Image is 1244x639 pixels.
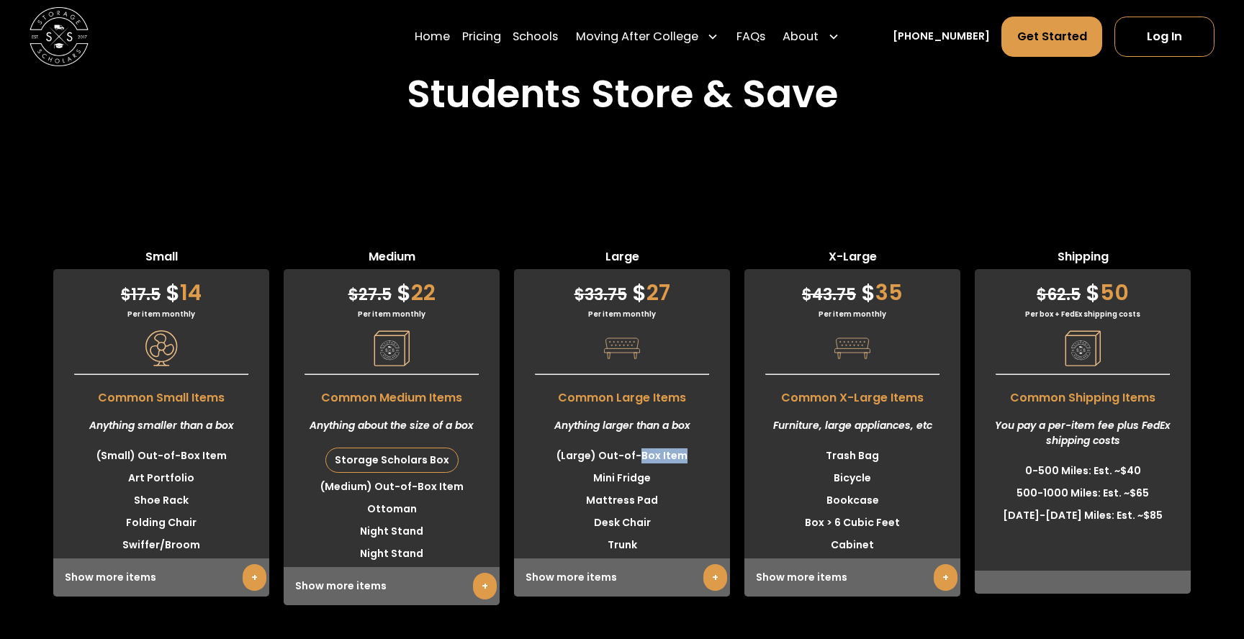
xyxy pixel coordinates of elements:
[284,498,500,520] li: Ottoman
[53,269,269,309] div: 14
[121,284,131,306] span: $
[284,543,500,565] li: Night Stand
[777,17,845,58] div: About
[975,407,1191,460] div: You pay a per-item fee plus FedEx shipping costs
[326,448,458,472] div: Storage Scholars Box
[284,567,500,605] div: Show more items
[744,534,960,556] li: Cabinet
[53,558,269,597] div: Show more items
[53,445,269,467] li: (Small) Out-of-Box Item
[284,520,500,543] li: Night Stand
[744,248,960,269] span: X-Large
[53,467,269,489] li: Art Portfolio
[53,309,269,319] div: Per item monthly
[744,445,960,467] li: Trash Bag
[284,269,500,309] div: 22
[975,382,1191,407] span: Common Shipping Items
[834,330,870,366] img: Pricing Category Icon
[514,512,730,534] li: Desk Chair
[744,382,960,407] span: Common X-Large Items
[934,564,957,591] a: +
[783,28,819,46] div: About
[514,407,730,445] div: Anything larger than a box
[703,564,727,591] a: +
[243,564,266,591] a: +
[166,277,180,308] span: $
[415,17,450,58] a: Home
[284,476,500,498] li: (Medium) Out-of-Box Item
[30,7,89,66] img: Storage Scholars main logo
[53,382,269,407] span: Common Small Items
[514,309,730,319] div: Per item monthly
[744,309,960,319] div: Per item monthly
[53,512,269,534] li: Folding Chair
[975,269,1191,309] div: 50
[744,558,960,597] div: Show more items
[744,489,960,512] li: Bookcase
[348,284,359,306] span: $
[1001,17,1102,57] a: Get Started
[143,330,179,366] img: Pricing Category Icon
[574,284,627,306] span: 33.75
[53,534,269,556] li: Swiffer/Broom
[1114,17,1214,57] a: Log In
[53,407,269,445] div: Anything smaller than a box
[1065,330,1101,366] img: Pricing Category Icon
[514,248,730,269] span: Large
[802,284,812,306] span: $
[574,284,585,306] span: $
[744,467,960,489] li: Bicycle
[1037,284,1081,306] span: 62.5
[121,284,161,306] span: 17.5
[893,29,990,45] a: [PHONE_NUMBER]
[53,248,269,269] span: Small
[407,71,838,117] h2: Students Store & Save
[397,277,411,308] span: $
[514,489,730,512] li: Mattress Pad
[736,17,765,58] a: FAQs
[348,284,392,306] span: 27.5
[514,269,730,309] div: 27
[374,330,410,366] img: Pricing Category Icon
[744,512,960,534] li: Box > 6 Cubic Feet
[604,330,640,366] img: Pricing Category Icon
[576,28,698,46] div: Moving After College
[975,248,1191,269] span: Shipping
[632,277,646,308] span: $
[975,482,1191,504] li: 500-1000 Miles: Est. ~$65
[53,489,269,512] li: Shoe Rack
[744,407,960,445] div: Furniture, large appliances, etc
[569,17,724,58] div: Moving After College
[284,382,500,407] span: Common Medium Items
[744,269,960,309] div: 35
[975,460,1191,482] li: 0-500 Miles: Est. ~$40
[514,534,730,556] li: Trunk
[861,277,875,308] span: $
[1037,284,1047,306] span: $
[284,407,500,445] div: Anything about the size of a box
[975,504,1191,527] li: [DATE]-[DATE] Miles: Est. ~$85
[514,467,730,489] li: Mini Fridge
[514,558,730,597] div: Show more items
[462,17,501,58] a: Pricing
[1086,277,1100,308] span: $
[802,284,856,306] span: 43.75
[284,309,500,319] div: Per item monthly
[514,382,730,407] span: Common Large Items
[513,17,558,58] a: Schools
[473,573,497,599] a: +
[284,248,500,269] span: Medium
[975,309,1191,319] div: Per box + FedEx shipping costs
[514,445,730,467] li: (Large) Out-of-Box Item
